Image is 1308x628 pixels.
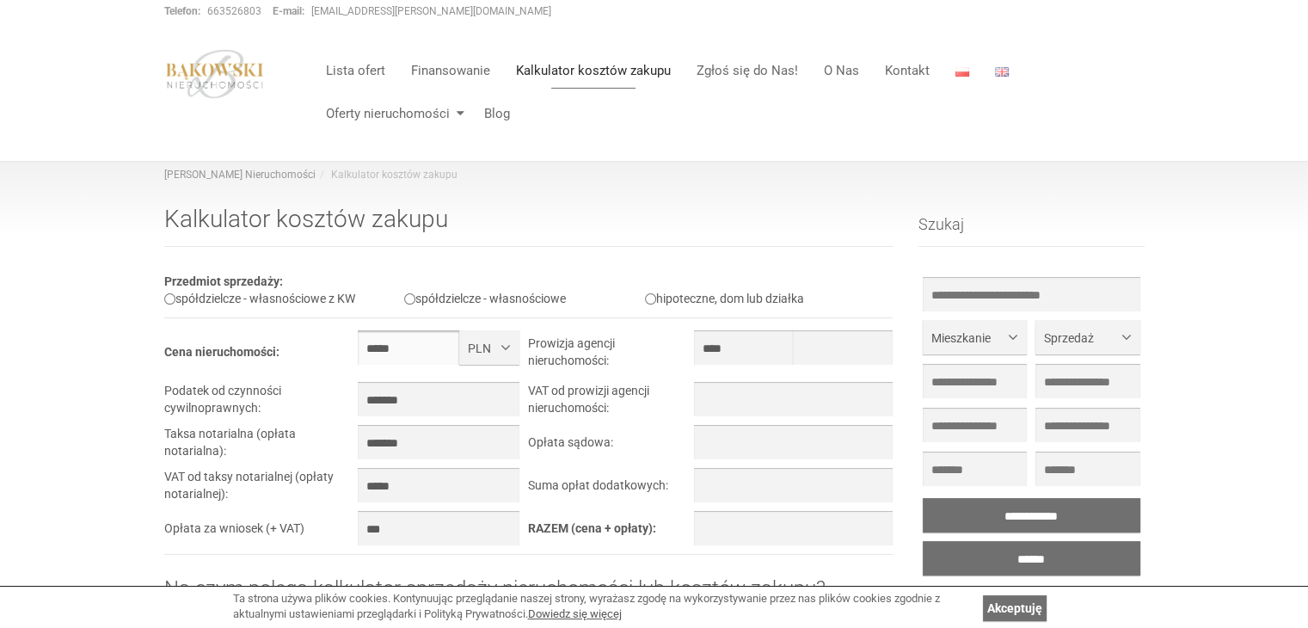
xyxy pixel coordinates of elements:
h2: Na czym polega kalkulator sprzedaży nieruchomości lub kosztów zakupu? [164,577,893,613]
a: Kontakt [872,53,943,88]
td: Opłata za wniosek (+ VAT) [164,511,359,554]
a: 663526803 [207,5,261,17]
td: Taksa notarialna (opłata notarialna): [164,425,359,468]
button: Mieszkanie [923,320,1027,354]
a: [EMAIL_ADDRESS][PERSON_NAME][DOMAIN_NAME] [311,5,551,17]
a: [PERSON_NAME] Nieruchomości [164,169,316,181]
a: Zgłoś się do Nas! [684,53,811,88]
label: spółdzielcze - własnościowe z KW [164,292,355,305]
td: VAT od taksy notarialnej (opłaty notarialnej): [164,468,359,511]
a: Blog [471,96,510,131]
b: Przedmiot sprzedaży: [164,274,283,288]
button: Sprzedaż [1035,320,1139,354]
a: O Nas [811,53,872,88]
button: PLN [459,330,519,365]
b: Cena nieruchomości: [164,345,279,359]
img: logo [164,49,266,99]
li: Kalkulator kosztów zakupu [316,168,457,182]
a: Dowiedz się więcej [528,607,622,620]
div: Ta strona używa plików cookies. Kontynuując przeglądanie naszej strony, wyrażasz zgodę na wykorzy... [233,591,974,623]
b: RAZEM (cena + opłaty): [528,521,656,535]
strong: Telefon: [164,5,200,17]
h3: Szukaj [918,216,1145,247]
input: spółdzielcze - własnościowe [404,293,415,305]
td: Podatek od czynności cywilnoprawnych: [164,382,359,425]
label: spółdzielcze - własnościowe [404,292,566,305]
a: Finansowanie [398,53,503,88]
h1: Kalkulator kosztów zakupu [164,206,893,247]
img: English [995,67,1009,77]
input: spółdzielcze - własnościowe z KW [164,293,175,305]
td: Prowizja agencji nieruchomości: [528,330,693,382]
td: Opłata sądowa: [528,425,693,468]
td: Suma opłat dodatkowych: [528,468,693,511]
strong: E-mail: [273,5,304,17]
img: Polski [955,67,969,77]
a: Akceptuję [983,595,1047,621]
a: Oferty nieruchomości [313,96,471,131]
td: VAT od prowizji agencji nieruchomości: [528,382,693,425]
span: Mieszkanie [931,329,1005,347]
span: Sprzedaż [1044,329,1118,347]
span: PLN [468,340,498,357]
label: hipoteczne, dom lub działka [645,292,804,305]
a: Kalkulator kosztów zakupu [503,53,684,88]
input: hipoteczne, dom lub działka [645,293,656,305]
a: Lista ofert [313,53,398,88]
